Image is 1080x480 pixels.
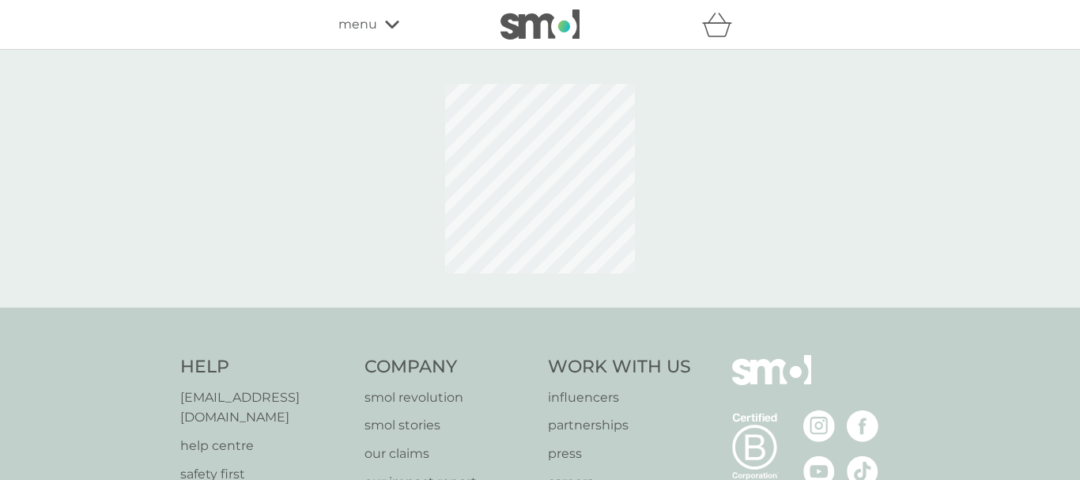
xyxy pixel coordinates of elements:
[500,9,580,40] img: smol
[180,387,349,428] a: [EMAIL_ADDRESS][DOMAIN_NAME]
[364,387,533,408] a: smol revolution
[180,436,349,456] a: help centre
[803,410,835,442] img: visit the smol Instagram page
[548,387,691,408] a: influencers
[847,410,878,442] img: visit the smol Facebook page
[732,355,811,409] img: smol
[548,355,691,380] h4: Work With Us
[364,415,533,436] a: smol stories
[180,355,349,380] h4: Help
[702,9,742,40] div: basket
[364,355,533,380] h4: Company
[338,14,377,35] span: menu
[548,444,691,464] a: press
[364,444,533,464] a: our claims
[548,415,691,436] a: partnerships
